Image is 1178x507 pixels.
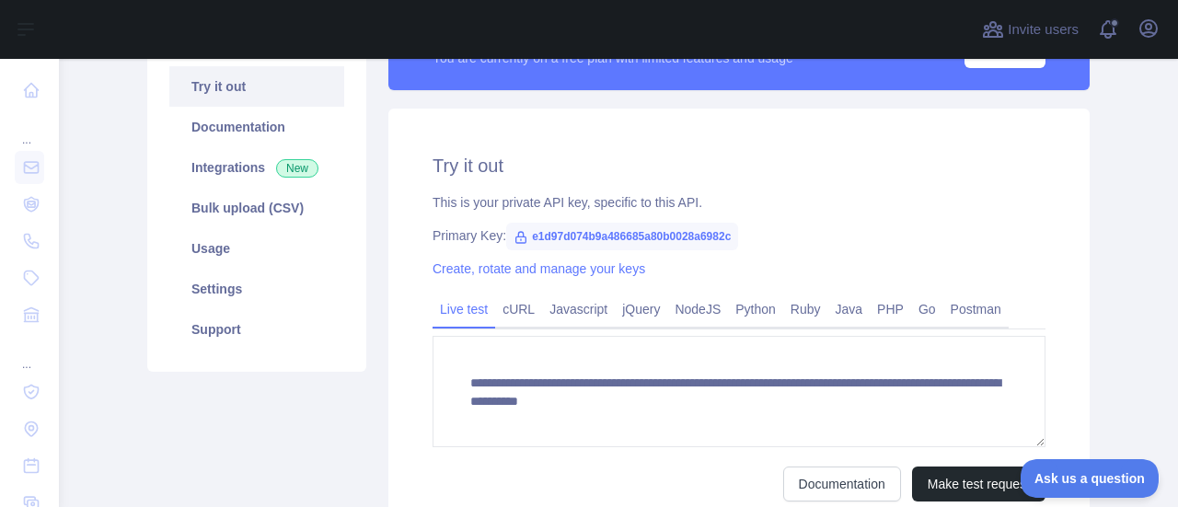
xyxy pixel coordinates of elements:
a: Documentation [169,107,344,147]
a: Bulk upload (CSV) [169,188,344,228]
a: cURL [495,294,542,324]
a: Support [169,309,344,350]
a: Documentation [783,467,901,501]
a: PHP [870,294,911,324]
a: Python [728,294,783,324]
a: Javascript [542,294,615,324]
a: Go [911,294,943,324]
div: Primary Key: [433,226,1045,245]
div: This is your private API key, specific to this API. [433,193,1045,212]
span: Invite users [1008,19,1079,40]
button: Make test request [912,467,1045,501]
a: Settings [169,269,344,309]
iframe: Toggle Customer Support [1021,459,1160,498]
a: Usage [169,228,344,269]
button: Invite users [978,15,1082,44]
a: NodeJS [667,294,728,324]
span: New [276,159,318,178]
a: Postman [943,294,1009,324]
a: Java [828,294,871,324]
a: Try it out [169,66,344,107]
div: ... [15,110,44,147]
a: Ruby [783,294,828,324]
div: ... [15,335,44,372]
span: e1d97d074b9a486685a80b0028a6982c [506,223,738,250]
a: Create, rotate and manage your keys [433,261,645,276]
a: jQuery [615,294,667,324]
h2: Try it out [433,153,1045,179]
a: Live test [433,294,495,324]
a: Integrations New [169,147,344,188]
